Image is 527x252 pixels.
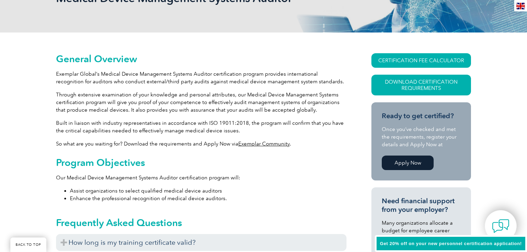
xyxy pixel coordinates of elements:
[382,156,434,170] a: Apply Now
[56,119,346,134] p: Built in liaison with industry representatives in accordance with ISO 19011:2018, the program wil...
[56,217,346,228] h2: Frequently Asked Questions
[56,140,346,148] p: So what are you waiting for? Download the requirements and Apply Now via .
[56,157,346,168] h2: Program Objectives
[382,112,461,120] h3: Ready to get certified?
[70,187,346,195] li: Assist organizations to select qualified medical device auditors
[382,197,461,214] h3: Need financial support from your employer?
[56,174,346,181] p: Our Medical Device Management Systems Auditor certification program will:
[70,195,346,202] li: Enhance the professional recognition of medical device auditors.
[56,70,346,85] p: Exemplar Global’s Medical Device Management Systems Auditor certification program provides intern...
[382,125,461,148] p: Once you’ve checked and met the requirements, register your details and Apply Now at
[380,241,522,246] span: Get 20% off on your new personnel certification application!
[516,3,525,9] img: en
[492,217,509,235] img: contact-chat.png
[56,53,346,64] h2: General Overview
[371,53,471,68] a: CERTIFICATION FEE CALCULATOR
[56,234,346,251] h3: How long is my training certificate valid?
[56,91,346,114] p: Through extensive examination of your knowledge and personal attributes, our Medical Device Manag...
[371,75,471,95] a: Download Certification Requirements
[238,141,290,147] a: Exemplar Community
[10,237,46,252] a: BACK TO TOP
